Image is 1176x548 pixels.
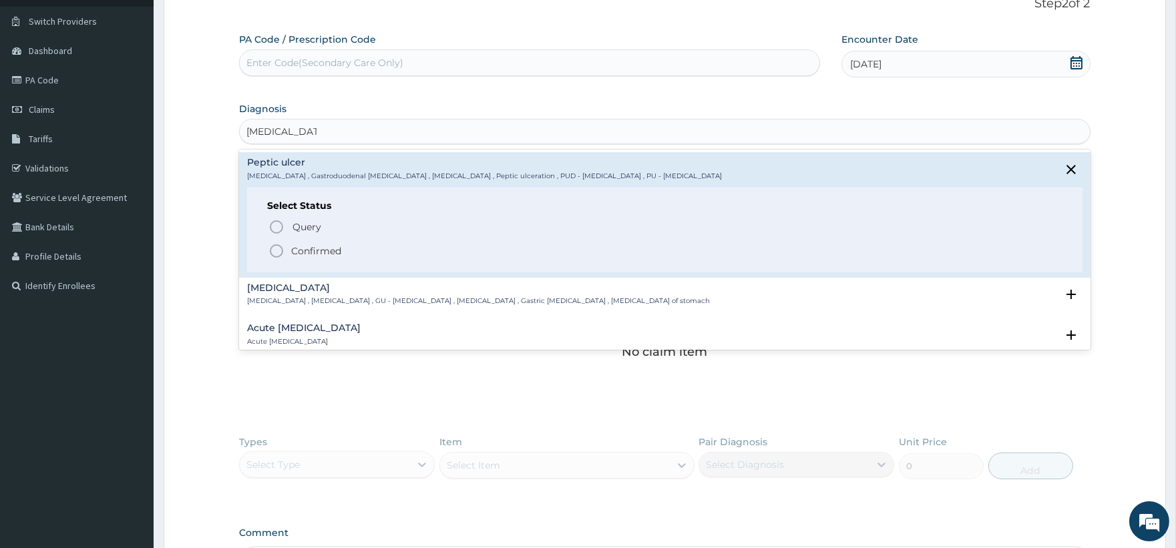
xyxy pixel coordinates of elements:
[1063,286,1079,302] i: open select status
[239,33,376,46] label: PA Code / Prescription Code
[622,345,707,358] p: No claim item
[247,158,722,168] h4: Peptic ulcer
[29,133,53,145] span: Tariffs
[1063,162,1079,178] i: close select status
[268,219,284,235] i: status option query
[69,75,224,92] div: Chat with us now
[29,45,72,57] span: Dashboard
[291,244,341,258] p: Confirmed
[841,33,918,46] label: Encounter Date
[247,296,710,306] p: [MEDICAL_DATA] , [MEDICAL_DATA] , GU - [MEDICAL_DATA] , [MEDICAL_DATA] , Gastric [MEDICAL_DATA] ,...
[29,103,55,115] span: Claims
[219,7,251,39] div: Minimize live chat window
[247,323,361,333] h4: Acute [MEDICAL_DATA]
[77,168,184,303] span: We're online!
[268,243,284,259] i: status option filled
[267,201,1062,211] h6: Select Status
[292,220,321,234] span: Query
[850,57,881,71] span: [DATE]
[29,15,97,27] span: Switch Providers
[25,67,54,100] img: d_794563401_company_1708531726252_794563401
[239,102,286,115] label: Diagnosis
[246,56,403,69] div: Enter Code(Secondary Care Only)
[247,283,710,293] h4: [MEDICAL_DATA]
[247,172,722,181] p: [MEDICAL_DATA] , Gastroduodenal [MEDICAL_DATA] , [MEDICAL_DATA] , Peptic ulceration , PUD - [MEDI...
[239,527,1090,539] label: Comment
[7,364,254,411] textarea: Type your message and hit 'Enter'
[1063,327,1079,343] i: open select status
[247,337,361,346] p: Acute [MEDICAL_DATA]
